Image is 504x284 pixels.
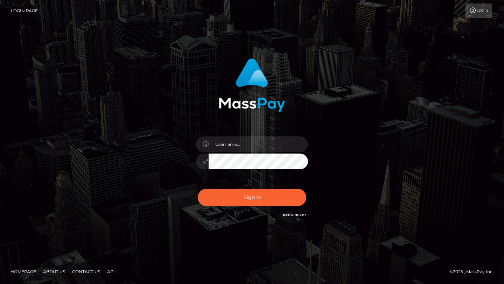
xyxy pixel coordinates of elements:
a: Homepage [8,266,39,277]
button: Sign in [198,189,306,206]
a: About Us [40,266,68,277]
a: Login Page [11,3,38,18]
a: Login [465,3,492,18]
input: Username... [209,136,308,152]
a: Contact Us [69,266,103,277]
div: © 2025 , MassPay Inc. [449,268,499,276]
img: MassPay Login [219,58,285,112]
a: Need Help? [283,213,306,217]
a: API [104,266,118,277]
